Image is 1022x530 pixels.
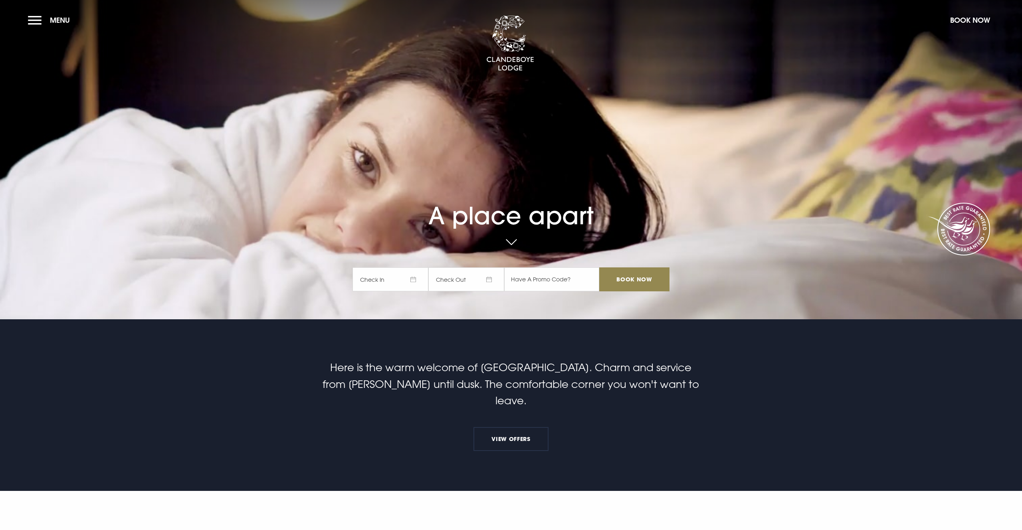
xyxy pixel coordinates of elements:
a: View Offers [473,427,549,451]
span: Check Out [428,267,504,291]
span: Check In [353,267,428,291]
input: Have A Promo Code? [504,267,599,291]
h1: A place apart [353,169,669,230]
button: Menu [28,12,74,29]
img: Clandeboye Lodge [486,16,534,71]
span: Menu [50,16,70,25]
p: Here is the warm welcome of [GEOGRAPHIC_DATA]. Charm and service from [PERSON_NAME] until dusk. T... [321,359,701,409]
button: Book Now [946,12,994,29]
input: Book Now [599,267,669,291]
